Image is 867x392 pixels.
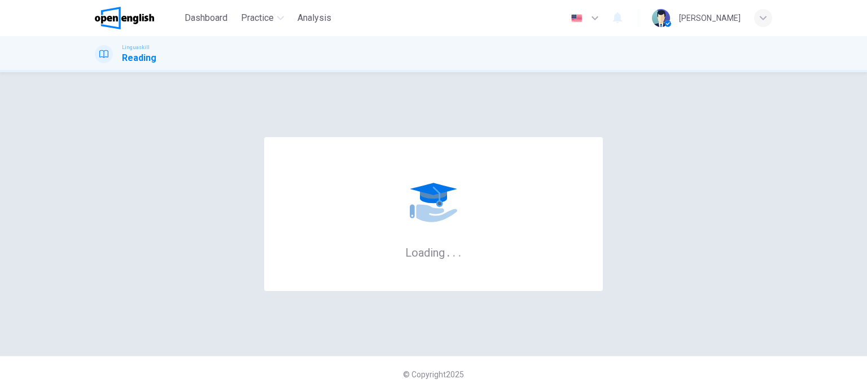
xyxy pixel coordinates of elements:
button: Practice [237,8,288,28]
h6: Loading [405,245,462,259]
img: en [570,14,584,23]
div: [PERSON_NAME] [679,11,741,25]
span: Linguaskill [122,43,150,51]
h1: Reading [122,51,156,65]
button: Analysis [293,8,336,28]
h6: . [458,242,462,261]
span: Dashboard [185,11,227,25]
img: Profile picture [652,9,670,27]
button: Dashboard [180,8,232,28]
h6: . [452,242,456,261]
h6: . [446,242,450,261]
span: Analysis [297,11,331,25]
span: Practice [241,11,274,25]
span: © Copyright 2025 [403,370,464,379]
a: OpenEnglish logo [95,7,180,29]
img: OpenEnglish logo [95,7,154,29]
